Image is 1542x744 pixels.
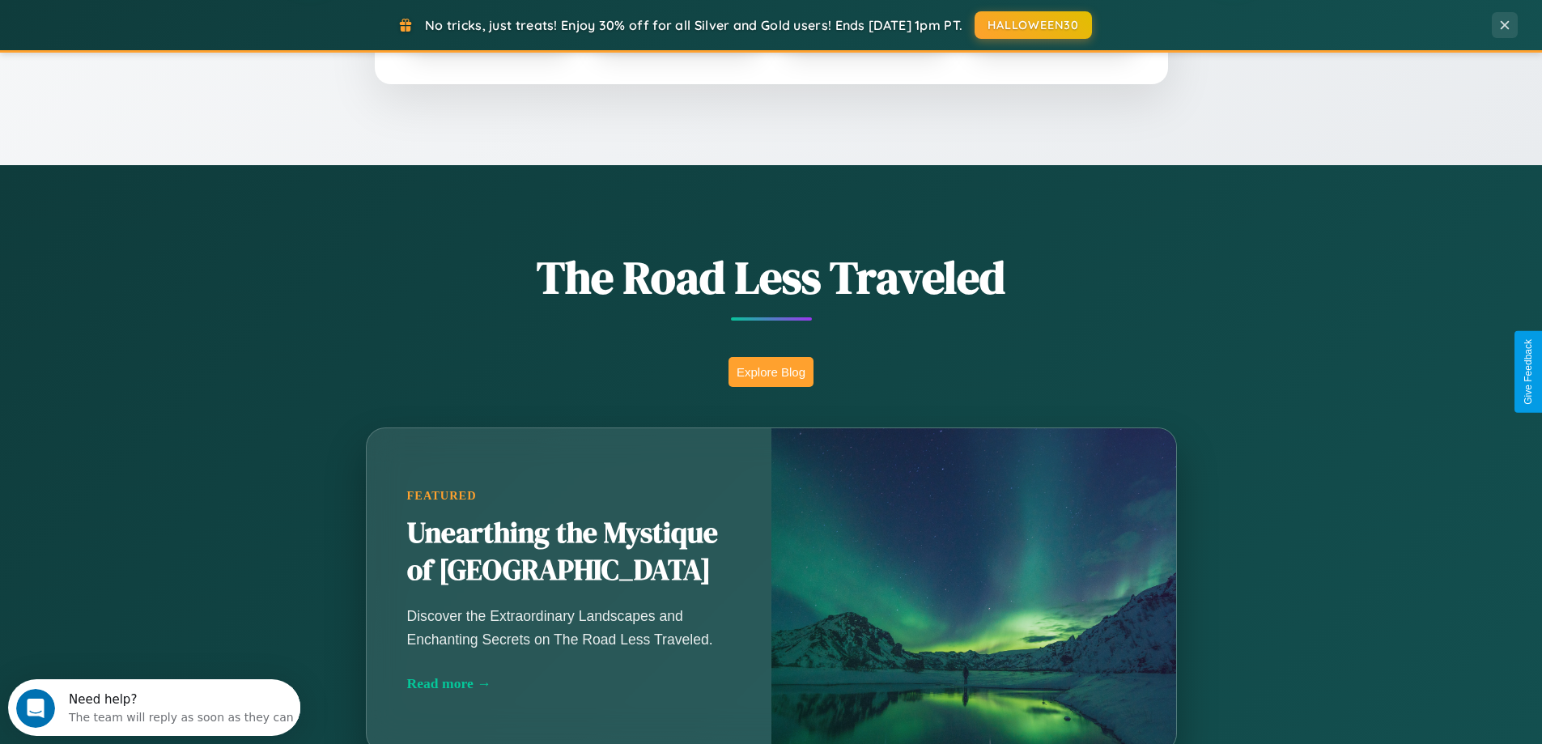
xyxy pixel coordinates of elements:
p: Discover the Extraordinary Landscapes and Enchanting Secrets on The Road Less Traveled. [407,605,731,650]
span: No tricks, just treats! Enjoy 30% off for all Silver and Gold users! Ends [DATE] 1pm PT. [425,17,962,33]
div: Give Feedback [1523,339,1534,405]
div: Need help? [61,14,286,27]
h1: The Road Less Traveled [286,246,1257,308]
button: Explore Blog [729,357,813,387]
iframe: Intercom live chat discovery launcher [8,679,300,736]
h2: Unearthing the Mystique of [GEOGRAPHIC_DATA] [407,515,731,589]
div: Open Intercom Messenger [6,6,301,51]
iframe: Intercom live chat [16,689,55,728]
button: HALLOWEEN30 [975,11,1092,39]
div: Featured [407,489,731,503]
div: The team will reply as soon as they can [61,27,286,44]
div: Read more → [407,675,731,692]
